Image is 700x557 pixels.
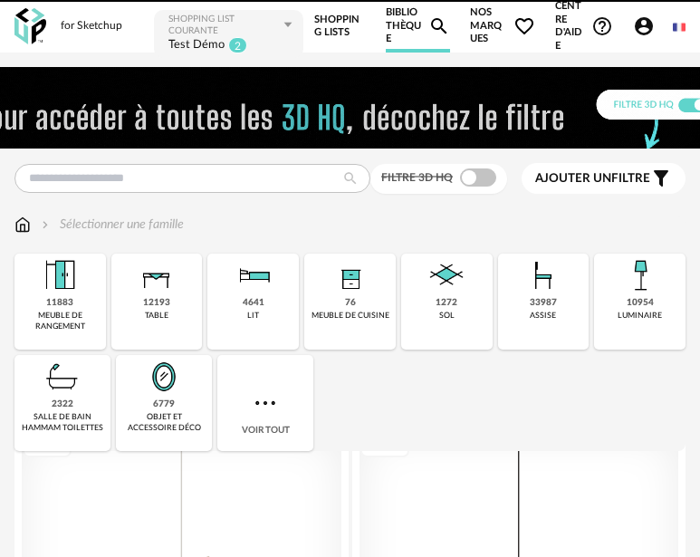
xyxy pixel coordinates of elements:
[38,254,82,297] img: Meuble%20de%20rangement.png
[627,297,654,309] div: 10954
[232,254,275,297] img: Literie.png
[20,311,101,331] div: meuble de rangement
[513,15,535,37] span: Heart Outline icon
[20,412,105,433] div: salle de bain hammam toilettes
[312,311,389,321] div: meuble de cuisine
[436,297,457,309] div: 1272
[145,311,168,321] div: table
[618,311,662,321] div: luminaire
[381,172,453,183] span: Filtre 3D HQ
[52,399,73,410] div: 2322
[329,254,372,297] img: Rangement.png
[522,163,686,194] button: Ajouter unfiltre Filter icon
[38,216,184,234] div: Sélectionner une famille
[535,172,611,185] span: Ajouter un
[153,399,175,410] div: 6779
[673,21,686,34] img: fr
[228,37,247,53] sup: 2
[46,297,73,309] div: 11883
[38,216,53,234] img: svg+xml;base64,PHN2ZyB3aWR0aD0iMTYiIGhlaWdodD0iMTYiIHZpZXdCb3g9IjAgMCAxNiAxNiIgZmlsbD0ibm9uZSIgeG...
[535,171,650,187] span: filtre
[142,355,186,399] img: Miroir.png
[14,216,31,234] img: svg+xml;base64,PHN2ZyB3aWR0aD0iMTYiIGhlaWdodD0iMTciIHZpZXdCb3g9IjAgMCAxNiAxNyIgZmlsbD0ibm9uZSIgeG...
[135,254,178,297] img: Table.png
[121,412,206,433] div: objet et accessoire déco
[650,168,672,189] span: Filter icon
[633,15,655,37] span: Account Circle icon
[345,297,356,309] div: 76
[618,254,662,297] img: Luminaire.png
[143,297,170,309] div: 12193
[251,389,280,418] img: more.7b13dc1.svg
[243,297,264,309] div: 4641
[428,15,450,37] span: Magnify icon
[14,8,46,45] img: OXP
[530,311,556,321] div: assise
[425,254,468,297] img: Sol.png
[168,37,225,54] div: Test Démo
[522,254,565,297] img: Assise.png
[439,311,455,321] div: sol
[247,311,259,321] div: lit
[61,19,122,34] div: for Sketchup
[217,355,313,451] div: Voir tout
[591,15,613,37] span: Help Circle Outline icon
[168,14,282,37] div: Shopping List courante
[41,355,84,399] img: Salle%20de%20bain.png
[633,15,663,37] span: Account Circle icon
[530,297,557,309] div: 33987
